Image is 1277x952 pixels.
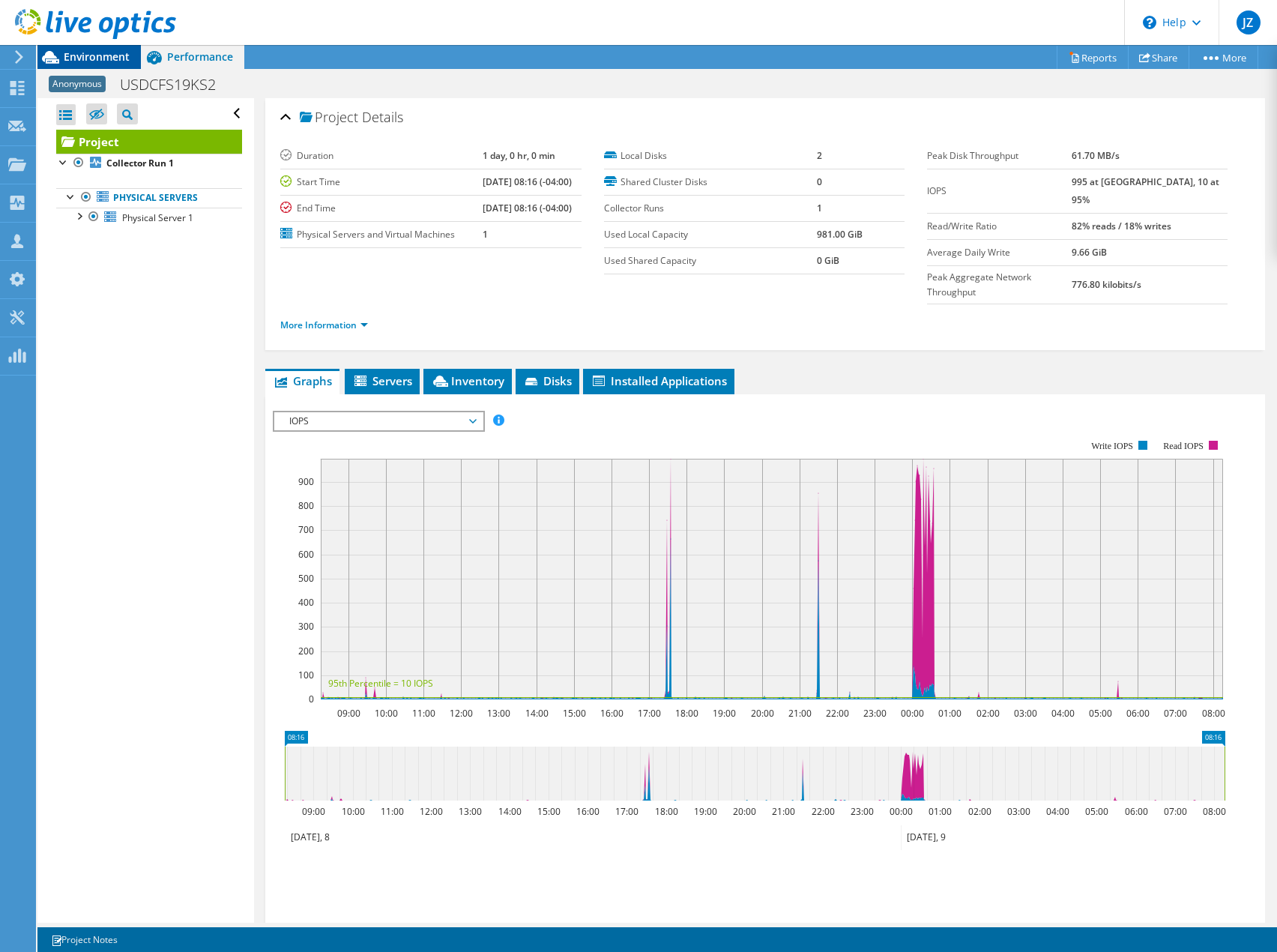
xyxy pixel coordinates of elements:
text: 05:00 [1089,707,1112,720]
text: 400 [298,596,314,609]
text: 03:00 [1014,707,1037,720]
text: 700 [298,523,314,536]
text: 13:00 [487,707,510,720]
text: 00:00 [890,805,913,818]
span: Details [362,108,403,126]
text: 15:00 [537,805,561,818]
text: 800 [298,499,314,512]
h1: USDCFS19KS2 [113,76,239,93]
b: Collector Run 1 [106,157,174,169]
a: Share [1128,46,1189,69]
label: End Time [280,201,482,216]
label: Collector Runs [604,201,817,216]
label: Shared Cluster Disks [604,175,817,190]
a: Physical Server 1 [56,208,242,227]
text: 07:00 [1164,805,1187,818]
text: 20:00 [733,805,756,818]
b: 0 [817,175,822,188]
text: 600 [298,548,314,561]
text: 300 [298,620,314,633]
text: 20:00 [751,707,774,720]
text: 08:00 [1202,707,1225,720]
a: Project Notes [40,930,128,949]
b: 1 [817,202,822,214]
label: Peak Disk Throughput [927,148,1072,163]
text: 19:00 [713,707,736,720]
text: 12:00 [450,707,473,720]
text: 14:00 [525,707,549,720]
label: Peak Aggregate Network Throughput [927,270,1072,300]
text: 21:00 [772,805,795,818]
label: Start Time [280,175,482,190]
a: Project [56,130,242,154]
text: 11:00 [412,707,435,720]
label: Physical Servers and Virtual Machines [280,227,482,242]
text: 10:00 [375,707,398,720]
b: 776.80 kilobits/s [1072,278,1141,291]
label: Average Daily Write [927,245,1072,260]
label: Used Shared Capacity [604,253,817,268]
span: Project [300,110,358,125]
text: 17:00 [638,707,661,720]
label: Local Disks [604,148,817,163]
b: [DATE] 08:16 (-04:00) [483,175,572,188]
text: 16:00 [600,707,624,720]
label: IOPS [927,184,1072,199]
text: 23:00 [851,805,874,818]
span: IOPS [282,412,474,430]
text: 500 [298,572,314,585]
a: More Information [280,319,368,331]
text: 22:00 [812,805,835,818]
text: 23:00 [863,707,887,720]
text: 01:00 [929,805,952,818]
text: 06:00 [1126,707,1150,720]
b: 61.70 MB/s [1072,149,1120,162]
text: 16:00 [576,805,600,818]
b: 2 [817,149,822,162]
text: 11:00 [381,805,404,818]
span: Graphs [273,373,332,388]
text: 05:00 [1085,805,1108,818]
text: 21:00 [788,707,812,720]
text: 03:00 [1007,805,1030,818]
text: 04:00 [1046,805,1069,818]
span: Servers [352,373,412,388]
text: 0 [309,693,314,705]
text: 09:00 [302,805,325,818]
b: 1 day, 0 hr, 0 min [483,149,555,162]
label: Duration [280,148,482,163]
span: Environment [64,49,130,64]
a: Collector Run 1 [56,154,242,173]
text: 100 [298,669,314,681]
text: 14:00 [498,805,522,818]
text: 08:00 [1203,805,1226,818]
text: 900 [298,475,314,488]
text: Write IOPS [1092,441,1134,451]
text: 09:00 [337,707,360,720]
span: Installed Applications [591,373,727,388]
a: More [1189,46,1258,69]
svg: \n [1143,16,1156,29]
text: 12:00 [420,805,443,818]
text: 15:00 [563,707,586,720]
span: Disks [523,373,572,388]
span: Anonymous [49,76,106,92]
span: Physical Server 1 [122,211,193,224]
text: 22:00 [826,707,849,720]
b: 9.66 GiB [1072,246,1107,259]
label: Read/Write Ratio [927,219,1072,234]
span: Inventory [431,373,504,388]
label: Used Local Capacity [604,227,817,242]
text: 19:00 [694,805,717,818]
b: 0 GiB [817,254,839,267]
text: 18:00 [655,805,678,818]
text: 07:00 [1164,707,1187,720]
text: 17:00 [615,805,638,818]
b: 995 at [GEOGRAPHIC_DATA], 10 at 95% [1072,175,1219,206]
text: 01:00 [938,707,961,720]
b: 1 [483,228,488,241]
text: 02:00 [976,707,1000,720]
text: 06:00 [1125,805,1148,818]
a: Physical Servers [56,188,242,208]
a: Reports [1057,46,1129,69]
